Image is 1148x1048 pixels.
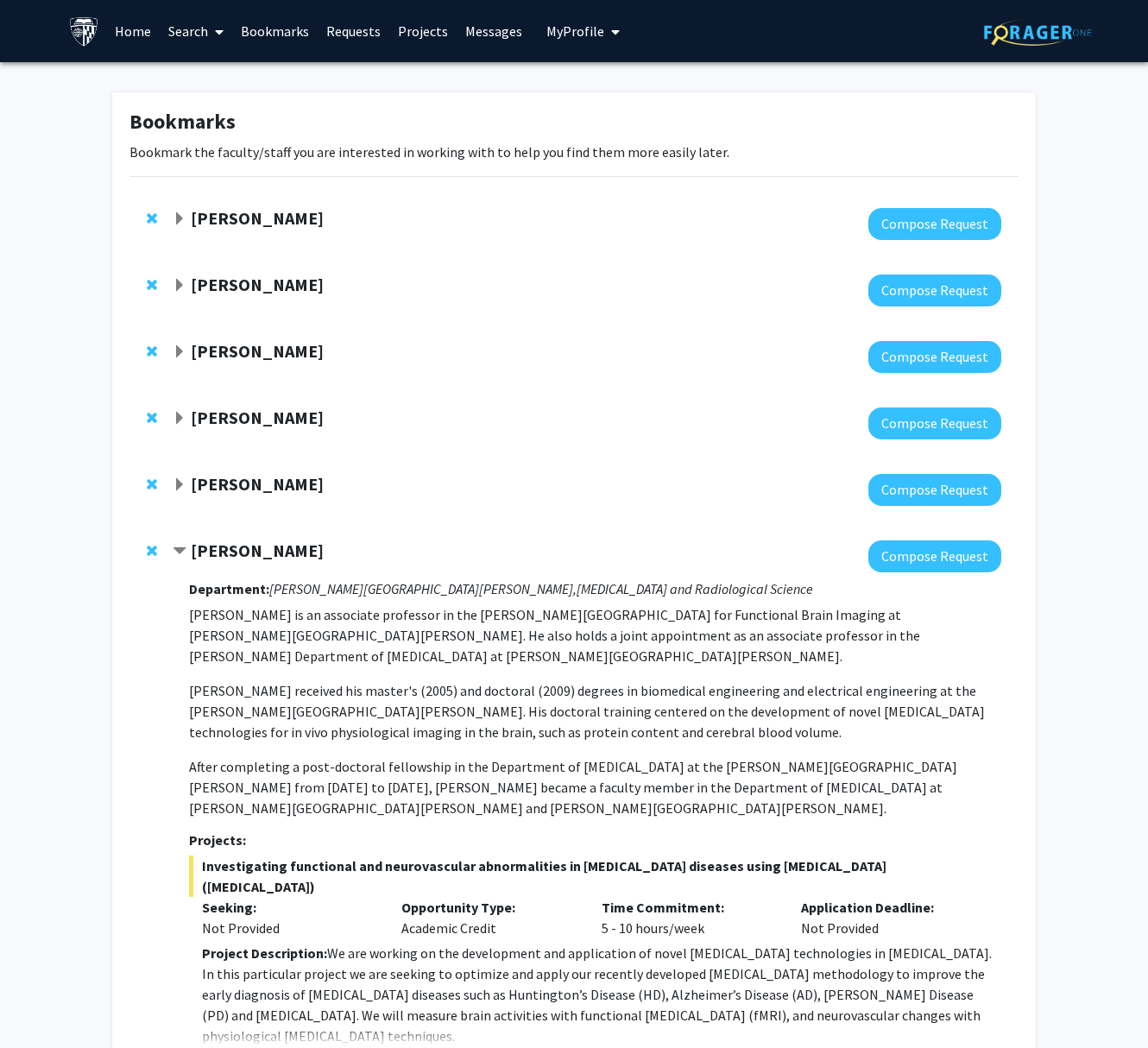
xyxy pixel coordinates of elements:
[191,274,324,295] strong: [PERSON_NAME]
[129,142,1019,162] p: Bookmark the faculty/staff you are interested in working with to help you find them more easily l...
[189,756,1001,818] p: After completing a post-doctoral fellowship in the Department of [MEDICAL_DATA] at the [PERSON_NA...
[546,22,604,40] span: My Profile
[173,345,186,359] span: Expand Karen Fleming Bookmark
[147,544,157,558] span: Remove Jun Hua from bookmarks
[389,1,457,61] a: Projects
[191,407,324,428] strong: [PERSON_NAME]
[577,580,813,597] i: [MEDICAL_DATA] and Radiological Science
[173,478,186,492] span: Expand Emily Johnson Bookmark
[868,275,1001,306] button: Compose Request to Anthony K. L. Leung
[191,207,324,229] strong: [PERSON_NAME]
[69,16,99,47] img: Johns Hopkins University Logo
[147,344,157,358] span: Remove Karen Fleming from bookmarks
[147,477,157,491] span: Remove Emily Johnson from bookmarks
[191,340,324,362] strong: [PERSON_NAME]
[189,580,269,597] strong: Department:
[202,944,327,962] strong: Project Description:
[173,545,186,559] span: Contract Jun Hua Bookmark
[589,897,789,938] div: 5 - 10 hours/week
[868,540,1001,572] button: Compose Request to Jun Hua
[868,474,1001,506] button: Compose Request to Emily Johnson
[984,19,1092,46] img: ForagerOne Logo
[189,831,246,849] strong: Projects:
[189,604,1001,666] p: [PERSON_NAME] is an associate professor in the [PERSON_NAME][GEOGRAPHIC_DATA] for Functional Brai...
[801,897,975,918] p: Application Deadline:
[147,411,157,425] span: Remove Raj Mukherjee from bookmarks
[602,897,776,918] p: Time Commitment:
[13,970,73,1035] iframe: Chat
[401,897,576,918] p: Opportunity Type:
[202,918,376,938] div: Not Provided
[788,897,988,938] div: Not Provided
[457,1,531,61] a: Messages
[189,855,1001,897] span: Investigating functional and neurovascular abnormalities in [MEDICAL_DATA] diseases using [MEDICA...
[318,1,389,61] a: Requests
[868,208,1001,240] button: Compose Request to Alistair Kent
[173,412,186,426] span: Expand Raj Mukherjee Bookmark
[160,1,232,61] a: Search
[147,278,157,292] span: Remove Anthony K. L. Leung from bookmarks
[202,897,376,918] p: Seeking:
[868,341,1001,373] button: Compose Request to Karen Fleming
[189,680,1001,742] p: [PERSON_NAME] received his master's (2005) and doctoral (2009) degrees in biomedical engineering ...
[173,279,186,293] span: Expand Anthony K. L. Leung Bookmark
[868,407,1001,439] button: Compose Request to Raj Mukherjee
[106,1,160,61] a: Home
[173,212,186,226] span: Expand Alistair Kent Bookmark
[202,943,1001,1046] p: We are working on the development and application of novel [MEDICAL_DATA] technologies in [MEDICA...
[191,473,324,495] strong: [PERSON_NAME]
[269,580,577,597] i: [PERSON_NAME][GEOGRAPHIC_DATA][PERSON_NAME],
[388,897,589,938] div: Academic Credit
[191,540,324,561] strong: [PERSON_NAME]
[129,110,1019,135] h1: Bookmarks
[232,1,318,61] a: Bookmarks
[147,211,157,225] span: Remove Alistair Kent from bookmarks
